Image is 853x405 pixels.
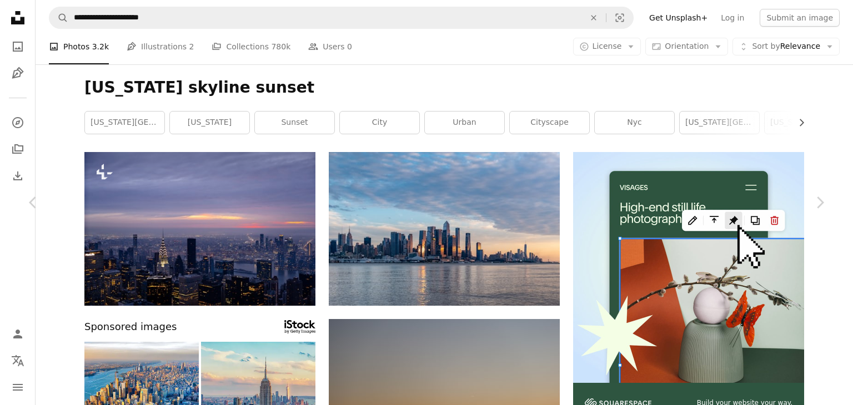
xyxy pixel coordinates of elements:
[271,40,290,53] span: 780k
[49,7,68,28] button: Search Unsplash
[255,112,334,134] a: sunset
[510,112,589,134] a: cityscape
[7,112,29,134] a: Explore
[329,391,560,401] a: a city skyline at sunset
[84,224,315,234] a: a view of a city at night from the top of a building
[347,40,352,53] span: 0
[84,78,804,98] h1: [US_STATE] skyline sunset
[84,152,315,306] img: a view of a city at night from the top of a building
[680,112,759,134] a: [US_STATE][GEOGRAPHIC_DATA] skyline
[606,7,633,28] button: Visual search
[581,7,606,28] button: Clear
[665,42,709,50] span: Orientation
[329,224,560,234] a: a view of a city from across the water
[573,38,641,55] button: License
[7,376,29,398] button: Menu
[84,319,177,335] span: Sponsored images
[573,152,804,383] img: file-1723602894256-972c108553a7image
[308,29,352,64] a: Users 0
[595,112,674,134] a: nyc
[49,7,634,29] form: Find visuals sitewide
[7,62,29,84] a: Illustrations
[425,112,504,134] a: urban
[752,42,780,50] span: Sort by
[593,42,622,50] span: License
[85,112,164,134] a: [US_STATE][GEOGRAPHIC_DATA]
[7,36,29,58] a: Photos
[645,38,728,55] button: Orientation
[189,40,194,53] span: 2
[786,149,853,256] a: Next
[643,9,714,27] a: Get Unsplash+
[7,138,29,160] a: Collections
[7,350,29,372] button: Language
[170,112,249,134] a: [US_STATE]
[765,112,844,134] a: [US_STATE][GEOGRAPHIC_DATA] sunset
[791,112,804,134] button: scroll list to the right
[714,9,751,27] a: Log in
[732,38,840,55] button: Sort byRelevance
[329,152,560,306] img: a view of a city from across the water
[760,9,840,27] button: Submit an image
[752,41,820,52] span: Relevance
[127,29,194,64] a: Illustrations 2
[212,29,290,64] a: Collections 780k
[7,323,29,345] a: Log in / Sign up
[340,112,419,134] a: city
